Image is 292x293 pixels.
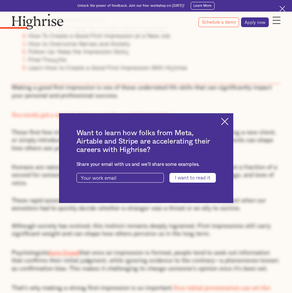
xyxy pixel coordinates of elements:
input: Your work email [76,173,164,183]
a: Apply now [241,17,269,27]
a: Learn More [191,2,215,10]
input: I want to read it [169,173,216,183]
h2: Want to learn how folks from Meta, Airtable and Stripe are accelerating their careers with Highrise? [76,129,216,154]
img: Cross icon [221,118,228,125]
form: current-ascender-blog-article-modal-form [76,173,216,183]
div: Share your email with us and we'll share some examples. [76,162,216,167]
img: Highrise logo [12,14,64,29]
img: Cross icon [279,6,285,12]
div: Unlock the power of feedback. Join our free workshop on [DATE]! [77,4,185,8]
a: Schedule a demo [198,17,239,27]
